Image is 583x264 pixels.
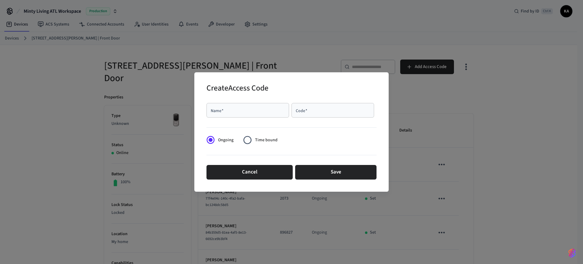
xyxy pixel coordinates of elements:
span: Time bound [255,137,278,143]
button: Cancel [206,165,293,180]
button: Save [295,165,377,180]
span: Ongoing [218,137,234,143]
img: SeamLogoGradient.69752ec5.svg [568,248,576,258]
h2: Create Access Code [206,80,268,98]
